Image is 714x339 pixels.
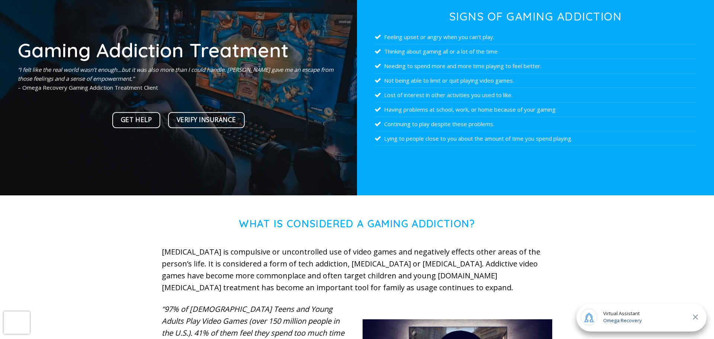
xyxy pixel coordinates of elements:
[18,66,334,82] em: “I felt like the real world wasn’t enough…but it was also more than I could handle. [PERSON_NAME]...
[162,246,552,294] p: [MEDICAL_DATA] is compulsive or uncontrolled use of video games and negatively effects other area...
[375,73,696,88] li: Not being able to limit or quit playing video games.
[375,88,696,102] li: Lost of interest in other activities you used to like.
[375,117,696,131] li: Continuing to play despite these problems.
[162,218,552,230] h1: What is Considered a Gaming Addiction?
[375,102,696,117] li: Having problems at school, work, or home because of your gaming
[18,65,339,92] p: – Omega Recovery Gaming Addiction Treatment Client
[375,30,696,44] li: Feeling upset or angry when you can’t play.
[121,115,152,125] span: Get Help
[375,11,696,22] h3: Signs of Gaming Addiction
[168,112,245,128] a: Verify Insurance
[375,59,696,73] li: Needing to spend more and more time playing to feel better.
[375,131,696,146] li: Lying to people close to you about the amount of time you spend playing.
[18,40,339,60] h1: Gaming Addiction Treatment
[177,115,236,125] span: Verify Insurance
[375,44,696,59] li: Thinking about gaming all or a lot of the time
[112,112,160,128] a: Get Help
